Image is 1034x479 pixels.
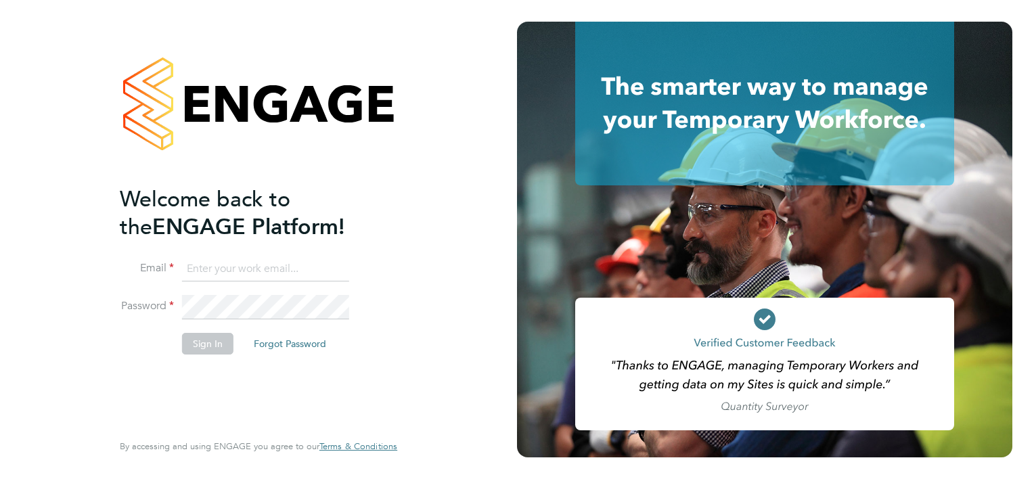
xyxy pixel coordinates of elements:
[120,299,174,313] label: Password
[120,185,384,241] h2: ENGAGE Platform!
[182,257,349,281] input: Enter your work email...
[120,186,290,240] span: Welcome back to the
[120,261,174,275] label: Email
[182,333,233,355] button: Sign In
[319,441,397,452] a: Terms & Conditions
[120,440,397,452] span: By accessing and using ENGAGE you agree to our
[243,333,337,355] button: Forgot Password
